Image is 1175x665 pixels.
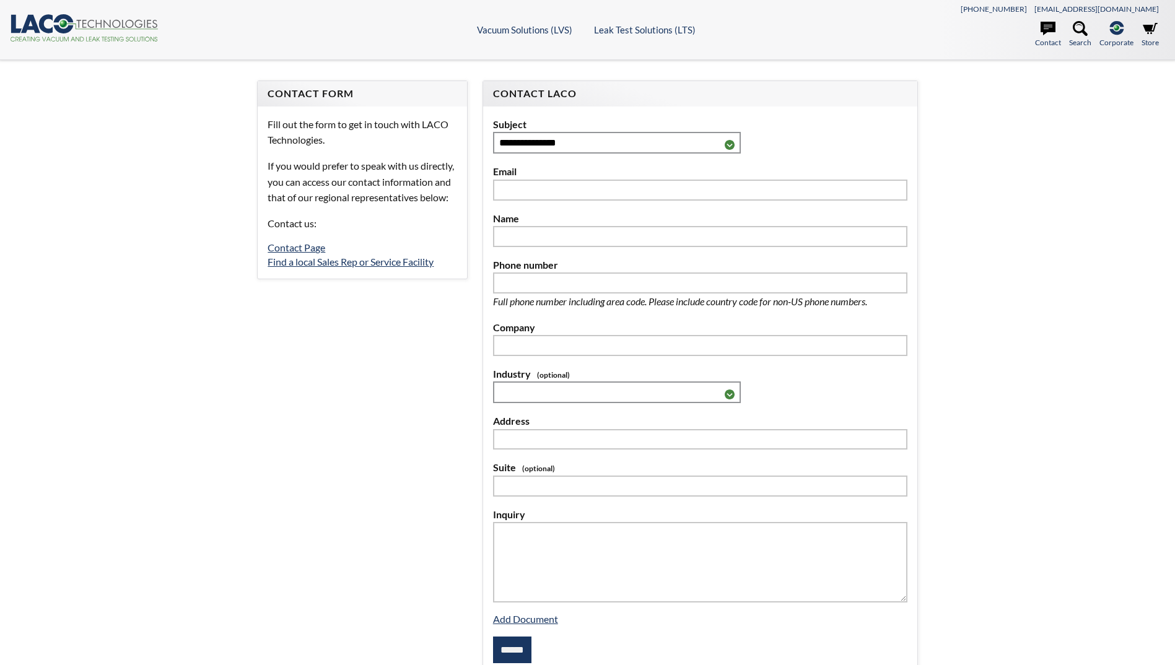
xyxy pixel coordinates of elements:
label: Subject [493,116,907,133]
label: Address [493,413,907,429]
a: Leak Test Solutions (LTS) [594,24,696,35]
a: Add Document [493,613,558,625]
a: [EMAIL_ADDRESS][DOMAIN_NAME] [1034,4,1159,14]
a: Vacuum Solutions (LVS) [477,24,572,35]
label: Email [493,163,907,180]
p: Contact us: [268,215,456,232]
span: Corporate [1099,37,1134,48]
a: Store [1142,21,1159,48]
label: Inquiry [493,506,907,523]
p: If you would prefer to speak with us directly, you can access our contact information and that of... [268,158,456,206]
h4: Contact Form [268,87,456,100]
h4: Contact LACO [493,87,907,100]
a: Contact Page [268,241,325,253]
p: Fill out the form to get in touch with LACO Technologies. [268,116,456,148]
a: Find a local Sales Rep or Service Facility [268,256,434,267]
label: Industry [493,366,907,382]
label: Name [493,211,907,227]
label: Company [493,319,907,336]
a: [PHONE_NUMBER] [961,4,1027,14]
a: Search [1069,21,1091,48]
a: Contact [1035,21,1061,48]
p: Full phone number including area code. Please include country code for non-US phone numbers. [493,293,907,310]
label: Phone number [493,257,907,273]
label: Suite [493,459,907,476]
